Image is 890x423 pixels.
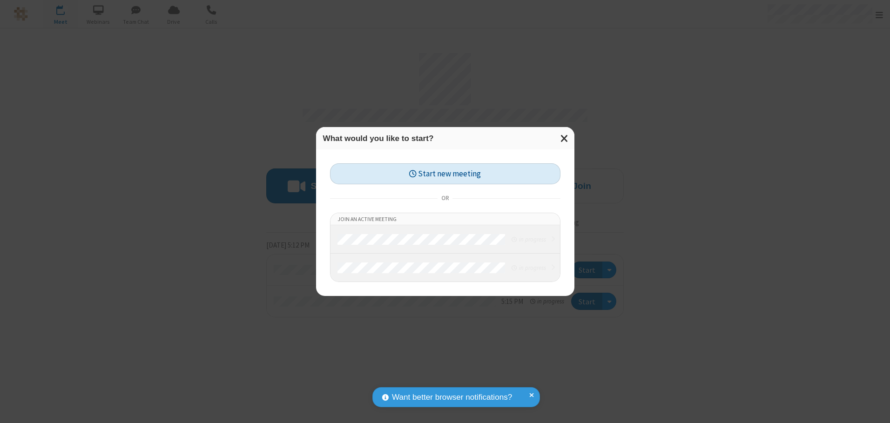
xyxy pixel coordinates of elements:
button: Start new meeting [330,163,560,184]
em: in progress [512,235,546,244]
span: Want better browser notifications? [392,391,512,403]
em: in progress [512,263,546,272]
button: Close modal [555,127,574,150]
li: Join an active meeting [330,213,560,225]
span: or [438,192,452,205]
h3: What would you like to start? [323,134,567,143]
